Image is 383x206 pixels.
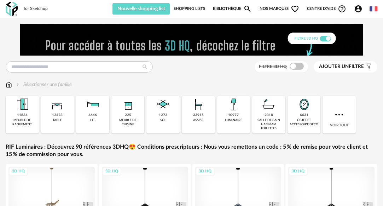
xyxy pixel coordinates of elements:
[125,113,131,118] div: 225
[254,118,283,130] div: salle de bain hammam toilettes
[88,113,97,118] div: 4646
[243,5,252,13] span: Magnify icon
[364,64,372,70] span: Filter icon
[174,3,205,15] a: Shopping Lists
[120,96,137,113] img: Rangement.png
[319,64,364,70] span: filtre
[193,113,204,118] div: 33915
[289,167,308,176] div: 3D HQ
[6,143,377,158] a: RIF Luminaires : Découvrez 90 références 3DHQ😍 Conditions prescripteurs : Nous vous remettons un ...
[52,113,63,118] div: 12423
[155,96,172,113] img: Sol.png
[6,81,12,88] img: svg+xml;base64,PHN2ZyB3aWR0aD0iMTYiIGhlaWdodD0iMTciIHZpZXdCb3g9IjAgMCAxNiAxNyIgZmlsbD0ibm9uZSIgeG...
[225,118,242,122] div: luminaire
[14,96,31,113] img: Meuble%20de%20rangement.png
[114,118,143,126] div: meuble de cuisine
[333,109,345,120] img: more.7b13dc1.svg
[291,5,299,13] span: Heart Outline icon
[8,118,37,126] div: meuble de rangement
[90,118,95,122] div: lit
[354,5,366,13] span: Account Circle icon
[190,96,207,113] img: Assise.png
[225,96,242,113] img: Luminaire.png
[338,5,346,13] span: Help Circle Outline icon
[370,5,377,13] img: fr
[213,3,252,15] a: BibliothèqueMagnify icon
[20,24,363,56] img: FILTRE%20HQ%20NEW_V1%20(4).gif
[193,118,203,122] div: assise
[323,96,356,133] div: Voir tout
[354,5,362,13] span: Account Circle icon
[53,118,62,122] div: table
[259,64,287,69] span: Filtre 3D HQ
[159,113,167,118] div: 1272
[160,118,166,122] div: sol
[300,113,308,118] div: 6631
[15,81,21,88] img: svg+xml;base64,PHN2ZyB3aWR0aD0iMTYiIGhlaWdodD0iMTYiIHZpZXdCb3g9IjAgMCAxNiAxNiIgZmlsbD0ibm9uZSIgeG...
[17,113,28,118] div: 11834
[49,96,66,113] img: Table.png
[260,96,277,113] img: Salle%20de%20bain.png
[84,96,101,113] img: Literie.png
[314,61,377,73] button: Ajouter unfiltre Filter icon
[296,96,313,113] img: Miroir.png
[6,2,18,16] img: OXP
[24,6,48,12] div: for Sketchup
[117,6,165,11] span: Nouvelle shopping list
[196,167,215,176] div: 3D HQ
[260,3,299,15] span: Nos marques
[265,113,273,118] div: 2318
[319,64,349,69] span: Ajouter un
[102,167,121,176] div: 3D HQ
[307,5,346,13] span: Centre d'aideHelp Circle Outline icon
[228,113,239,118] div: 10977
[9,167,28,176] div: 3D HQ
[112,3,170,15] button: Nouvelle shopping list
[290,118,319,126] div: objet et accessoire déco
[15,81,72,88] div: Sélectionner une famille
